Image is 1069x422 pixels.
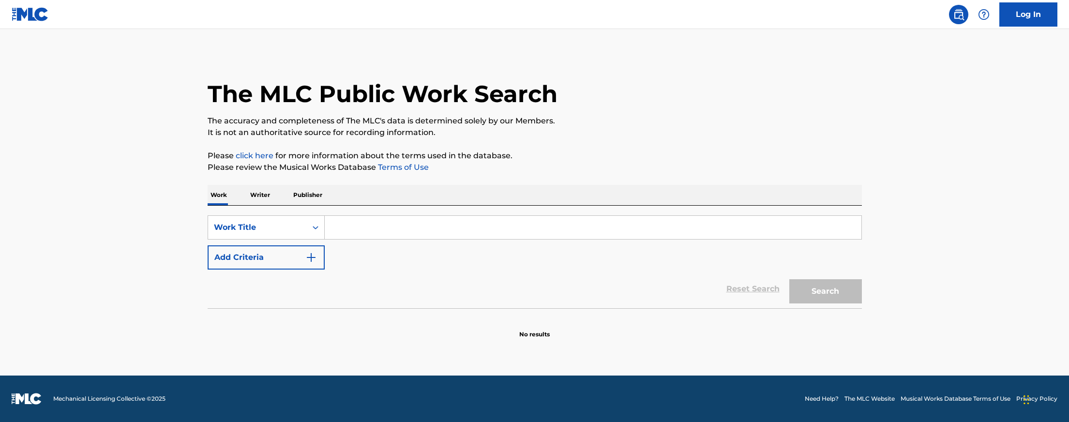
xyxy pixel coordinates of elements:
a: Public Search [949,5,968,24]
a: Terms of Use [376,163,429,172]
p: Please review the Musical Works Database [208,162,862,173]
p: The accuracy and completeness of The MLC's data is determined solely by our Members. [208,115,862,127]
a: The MLC Website [844,394,895,403]
img: help [978,9,990,20]
a: Musical Works Database Terms of Use [901,394,1010,403]
p: No results [519,318,550,339]
form: Search Form [208,215,862,308]
h1: The MLC Public Work Search [208,79,557,108]
p: Publisher [290,185,325,205]
a: Log In [999,2,1057,27]
img: MLC Logo [12,7,49,21]
span: Mechanical Licensing Collective © 2025 [53,394,166,403]
a: Privacy Policy [1016,394,1057,403]
iframe: Chat Widget [1021,376,1069,422]
p: Writer [247,185,273,205]
p: It is not an authoritative source for recording information. [208,127,862,138]
img: logo [12,393,42,405]
a: Need Help? [805,394,839,403]
p: Work [208,185,230,205]
button: Add Criteria [208,245,325,270]
div: Help [974,5,994,24]
a: click here [236,151,273,160]
img: search [953,9,964,20]
div: Work Title [214,222,301,233]
p: Please for more information about the terms used in the database. [208,150,862,162]
div: Drag [1024,385,1029,414]
img: 9d2ae6d4665cec9f34b9.svg [305,252,317,263]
